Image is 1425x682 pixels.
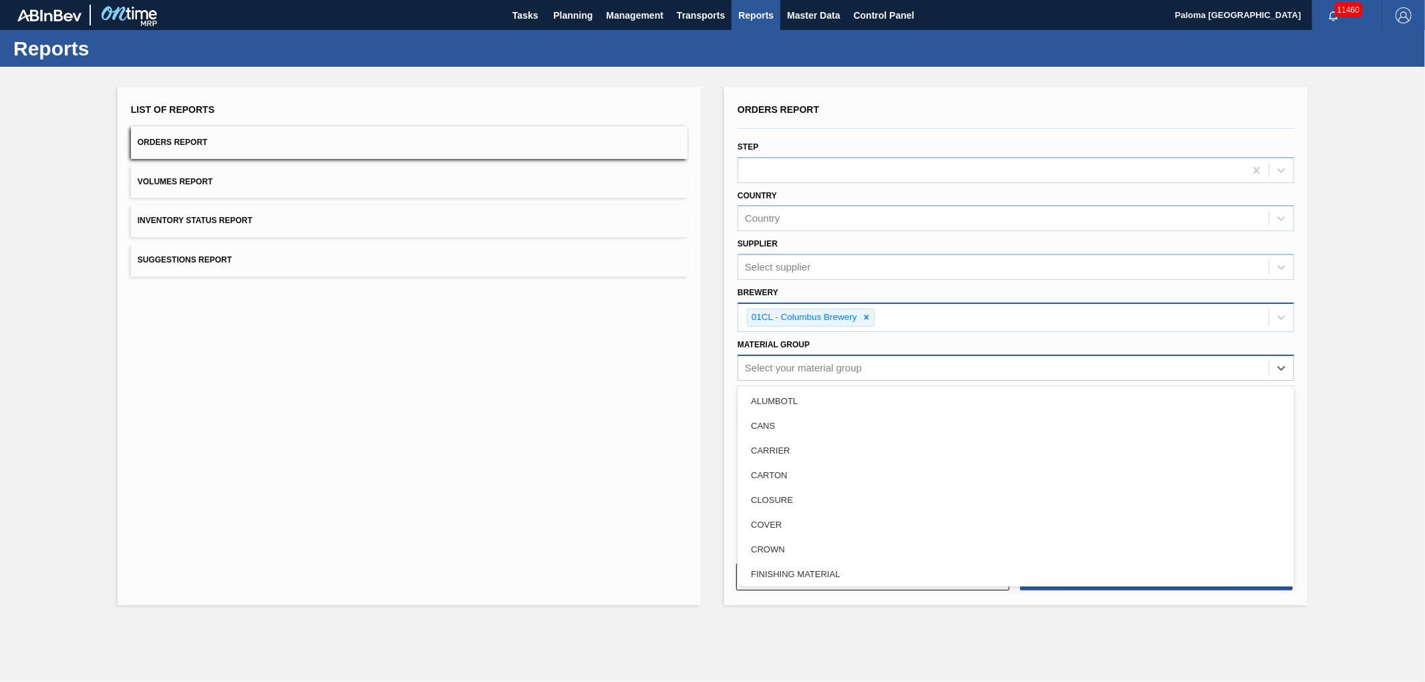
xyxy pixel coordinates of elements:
span: Planning [553,7,593,23]
div: CLOSURE [738,488,1294,512]
div: 01CL - Columbus Brewery [748,309,859,326]
h1: Reports [13,41,251,56]
div: CROWN [738,537,1294,562]
div: CARTON [738,463,1294,488]
button: Inventory Status Report [131,204,687,237]
span: Suggestions Report [138,255,232,265]
span: Volumes Report [138,177,213,186]
div: CANS [738,413,1294,438]
label: Country [738,191,777,200]
div: Select your material group [745,362,862,373]
img: TNhmsLtSVTkK8tSr43FrP2fwEKptu5GPRR3wAAAABJRU5ErkJggg== [17,9,82,21]
span: Orders Report [738,104,819,115]
label: Material Group [738,340,810,349]
button: Volumes Report [131,166,687,198]
span: 11460 [1335,3,1362,17]
label: Brewery [738,288,778,297]
div: CARRIER [738,438,1294,463]
button: Notifications [1312,6,1355,25]
button: Clear [736,564,1009,590]
label: Step [738,142,758,152]
div: FINISHING MATERIAL [738,562,1294,586]
span: Transports [677,7,725,23]
span: Control Panel [854,7,915,23]
div: Country [745,213,780,224]
span: List of Reports [131,104,214,115]
label: Supplier [738,239,778,248]
span: Inventory Status Report [138,216,253,225]
span: Orders Report [138,138,208,147]
div: ALUMBOTL [738,389,1294,413]
span: Reports [738,7,774,23]
button: Suggestions Report [131,244,687,277]
span: Tasks [510,7,540,23]
img: Logout [1396,7,1412,23]
button: Orders Report [131,126,687,159]
div: COVER [738,512,1294,537]
span: Management [606,7,663,23]
span: Master Data [787,7,840,23]
div: Select supplier [745,262,810,273]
